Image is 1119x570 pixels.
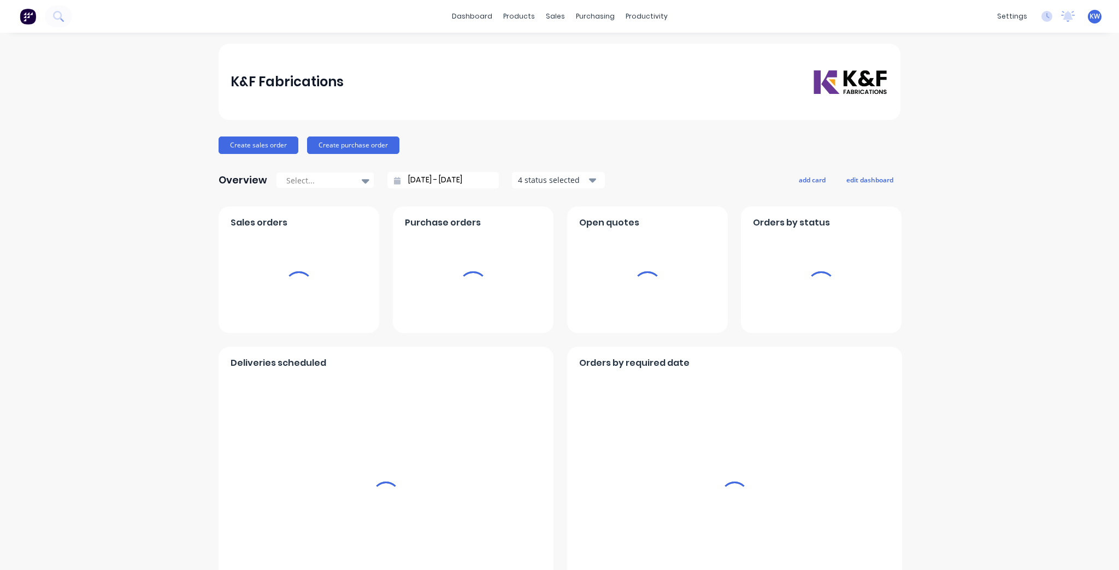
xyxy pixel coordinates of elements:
[540,8,570,25] div: sales
[753,216,830,229] span: Orders by status
[20,8,36,25] img: Factory
[219,169,267,191] div: Overview
[446,8,498,25] a: dashboard
[498,8,540,25] div: products
[812,69,888,96] img: K&F Fabrications
[792,173,833,187] button: add card
[231,216,287,229] span: Sales orders
[839,173,900,187] button: edit dashboard
[307,136,399,154] button: Create purchase order
[219,136,298,154] button: Create sales order
[579,216,639,229] span: Open quotes
[992,8,1033,25] div: settings
[405,216,481,229] span: Purchase orders
[231,71,344,93] div: K&F Fabrications
[620,8,673,25] div: productivity
[518,174,587,186] div: 4 status selected
[512,172,605,188] button: 4 status selected
[231,357,326,370] span: Deliveries scheduled
[570,8,620,25] div: purchasing
[579,357,690,370] span: Orders by required date
[1089,11,1100,21] span: KW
